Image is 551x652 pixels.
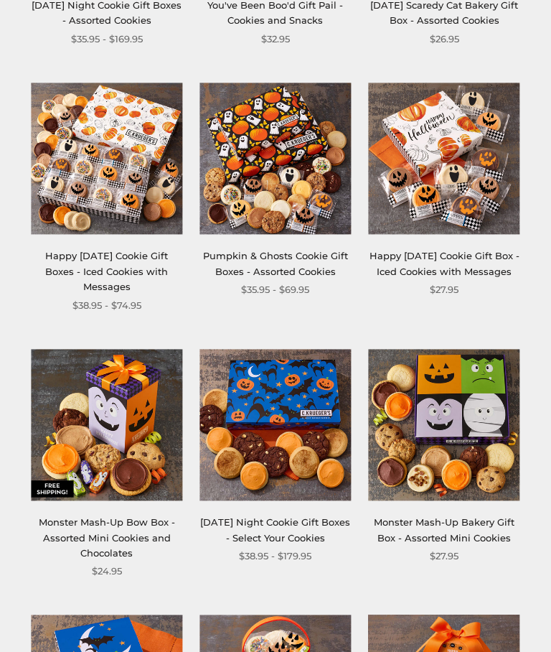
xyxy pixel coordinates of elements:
a: Happy [DATE] Cookie Gift Box - Iced Cookies with Messages [369,250,519,276]
img: Happy Halloween Cookie Gift Box - Iced Cookies with Messages [369,83,520,234]
img: Happy Halloween Cookie Gift Boxes - Iced Cookies with Messages [31,83,182,234]
span: $35.95 - $169.95 [71,32,143,47]
span: $24.95 [92,564,122,579]
span: $38.95 - $179.95 [239,549,311,564]
span: $27.95 [430,549,458,564]
span: $32.95 [261,32,290,47]
span: $38.95 - $74.95 [72,298,141,313]
span: $27.95 [430,282,458,297]
a: [DATE] Night Cookie Gift Boxes - Select Your Cookies [200,516,350,543]
img: Halloween Night Cookie Gift Boxes - Select Your Cookies [199,349,351,500]
img: Pumpkin & Ghosts Cookie Gift Boxes - Assorted Cookies [199,83,351,234]
img: Monster Mash-Up Bow Box - Assorted Mini Cookies and Chocolates [31,349,182,500]
a: Pumpkin & Ghosts Cookie Gift Boxes - Assorted Cookies [203,250,348,276]
span: $26.95 [430,32,459,47]
a: Happy [DATE] Cookie Gift Boxes - Iced Cookies with Messages [45,250,168,292]
a: Monster Mash-Up Bow Box - Assorted Mini Cookies and Chocolates [39,516,175,559]
img: Monster Mash-Up Bakery Gift Box - Assorted Mini Cookies [369,349,520,500]
a: Monster Mash-Up Bakery Gift Box - Assorted Mini Cookies [374,516,514,543]
span: $35.95 - $69.95 [241,282,309,297]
